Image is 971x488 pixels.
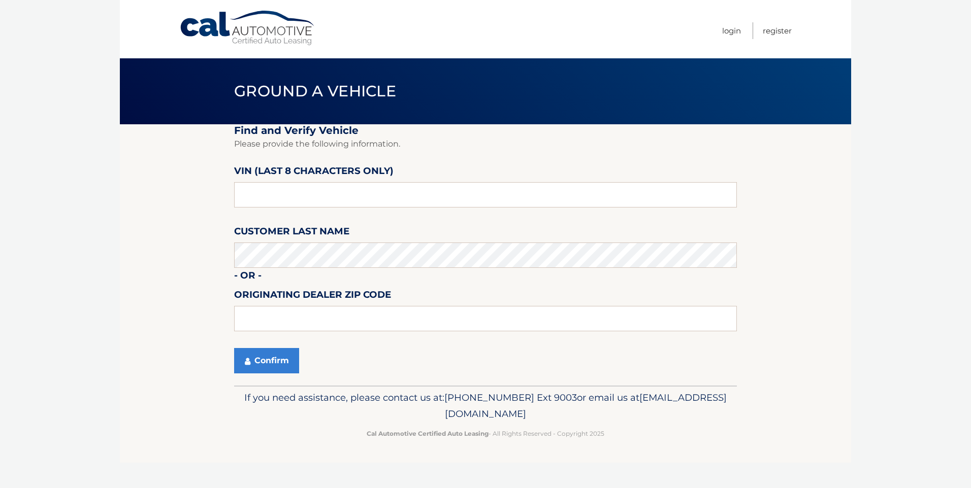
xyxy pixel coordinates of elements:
p: If you need assistance, please contact us at: or email us at [241,390,730,422]
p: - All Rights Reserved - Copyright 2025 [241,428,730,439]
a: Login [722,22,741,39]
span: Ground a Vehicle [234,82,396,100]
label: VIN (last 8 characters only) [234,163,394,182]
a: Cal Automotive [179,10,316,46]
button: Confirm [234,348,299,373]
label: Customer Last Name [234,224,349,242]
a: Register [763,22,792,39]
p: Please provide the following information. [234,137,737,151]
label: Originating Dealer Zip Code [234,287,391,306]
span: [PHONE_NUMBER] Ext 9003 [444,392,577,403]
strong: Cal Automotive Certified Auto Leasing [367,430,489,437]
h2: Find and Verify Vehicle [234,124,737,137]
label: - or - [234,268,262,287]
